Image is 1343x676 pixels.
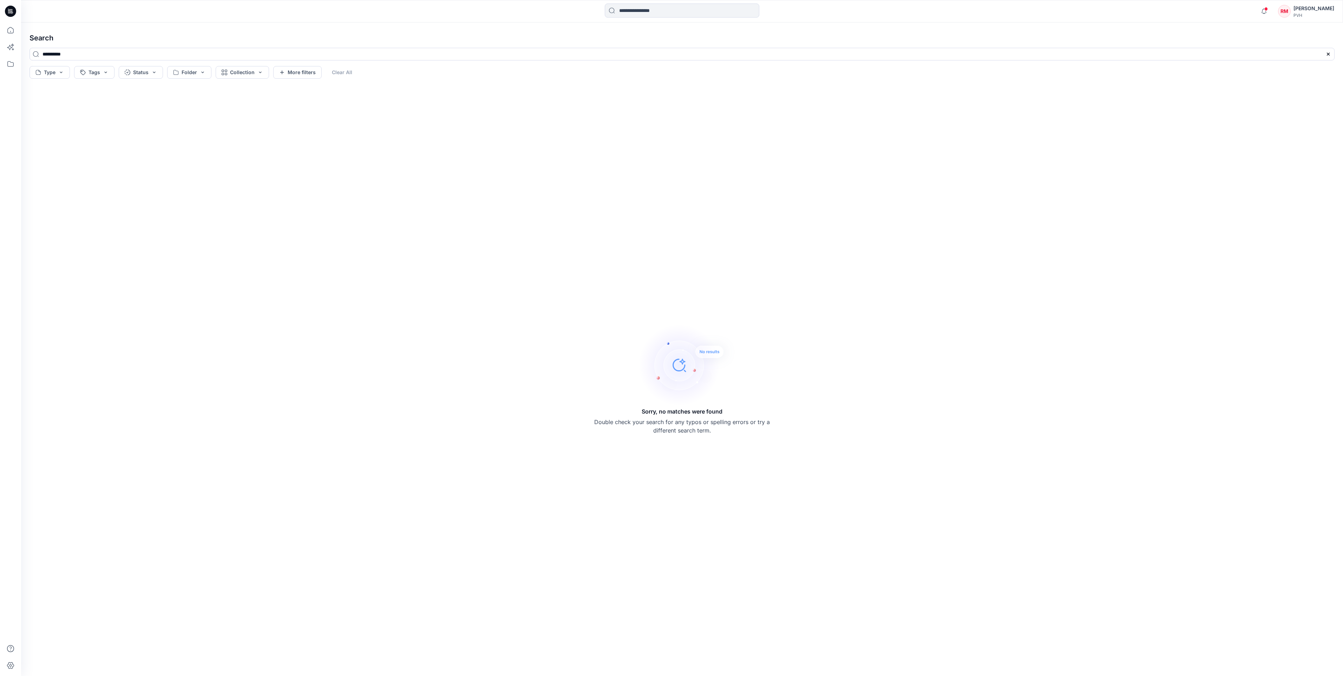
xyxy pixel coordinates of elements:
button: Tags [74,66,114,79]
p: Double check your search for any typos or spelling errors or try a different search term. [594,418,770,435]
div: [PERSON_NAME] [1293,4,1334,13]
button: Status [119,66,163,79]
button: Collection [216,66,269,79]
h4: Search [24,28,1340,48]
div: RM [1278,5,1291,18]
button: Folder [167,66,211,79]
h5: Sorry, no matches were found [642,407,722,416]
img: Sorry, no matches were found [638,323,737,407]
button: Type [30,66,70,79]
div: PVH [1293,13,1334,18]
button: More filters [273,66,322,79]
